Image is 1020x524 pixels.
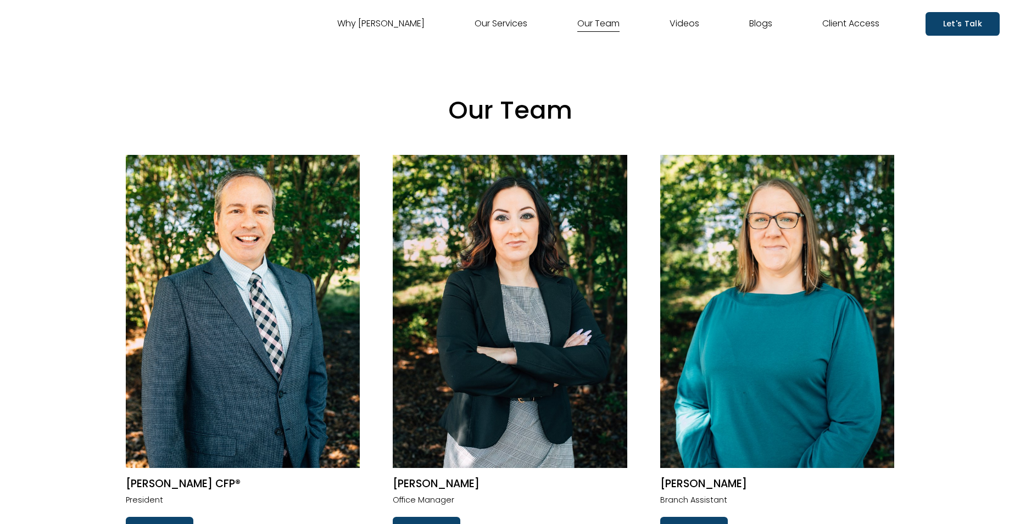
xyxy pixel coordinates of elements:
h2: [PERSON_NAME] [660,477,895,491]
h2: [PERSON_NAME] [393,477,627,491]
a: Let's Talk [926,12,1000,36]
a: Our Team [577,15,620,33]
p: President [126,493,360,508]
img: Sterling Fox Financial Services [20,10,135,38]
a: Why [PERSON_NAME] [337,15,425,33]
a: Client Access [822,15,879,33]
a: Videos [670,15,699,33]
img: Lisa M. Coello [393,155,627,468]
p: Branch Assistant [660,493,895,508]
img: Kerri Pait [660,155,895,468]
img: Robert W. Volpe CFP® [126,155,360,468]
p: Our Team [126,88,895,133]
h2: [PERSON_NAME] CFP® [126,477,360,491]
p: Office Manager [393,493,627,508]
a: Blogs [749,15,772,33]
a: Our Services [475,15,527,33]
